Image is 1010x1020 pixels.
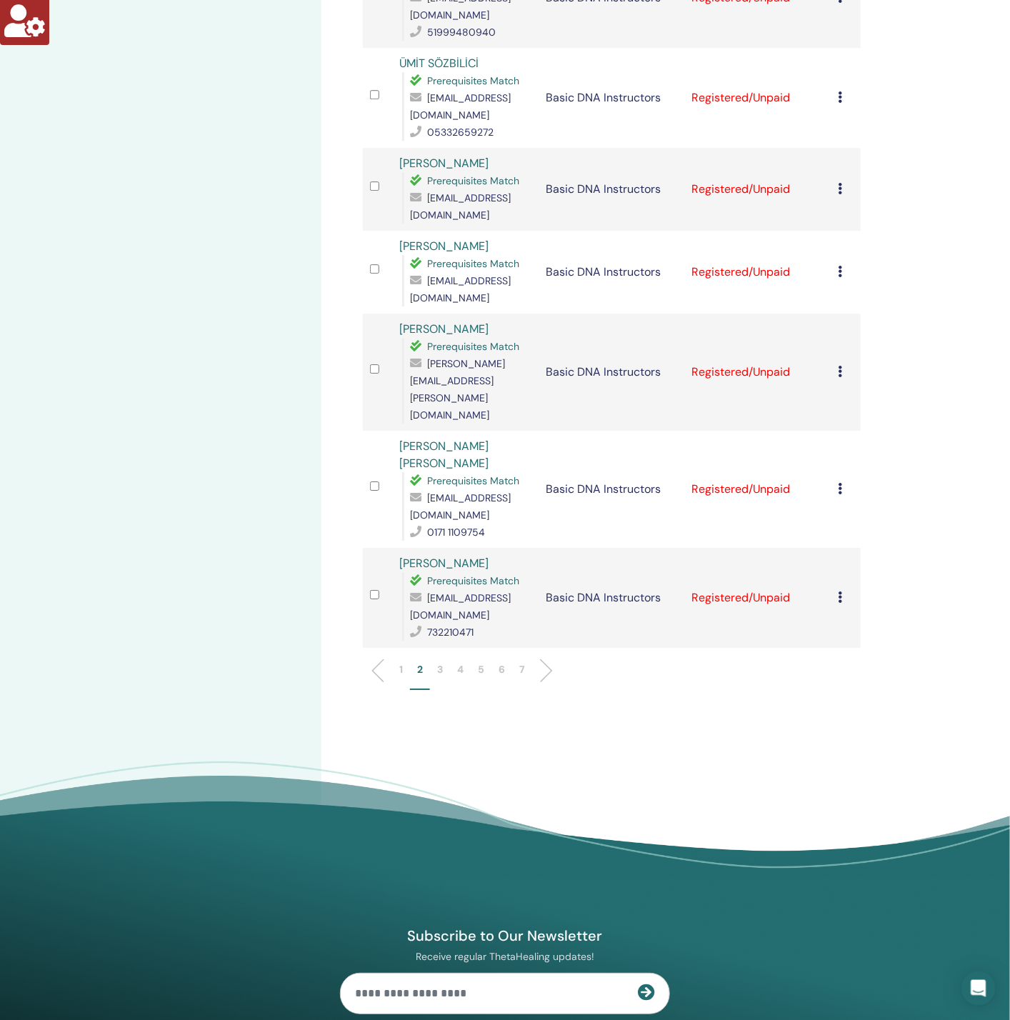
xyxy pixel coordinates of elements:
span: Prerequisites Match [427,340,519,353]
span: Prerequisites Match [427,474,519,487]
a: [PERSON_NAME] [399,556,489,571]
span: Prerequisites Match [427,574,519,587]
span: [EMAIL_ADDRESS][DOMAIN_NAME] [410,274,511,304]
span: 51999480940 [427,26,496,39]
h4: Subscribe to Our Newsletter [340,926,670,945]
span: Prerequisites Match [427,174,519,187]
p: Receive regular ThetaHealing updates! [340,950,670,963]
span: [EMAIL_ADDRESS][DOMAIN_NAME] [410,91,511,121]
td: Basic DNA Instructors [539,148,685,231]
p: 7 [519,662,525,677]
td: Basic DNA Instructors [539,314,685,431]
span: [EMAIL_ADDRESS][DOMAIN_NAME] [410,191,511,221]
a: [PERSON_NAME] [399,239,489,254]
span: 732210471 [427,626,474,639]
td: Basic DNA Instructors [539,231,685,314]
a: ÜMİT SÖZBİLİCİ [399,56,479,71]
td: Basic DNA Instructors [539,548,685,648]
td: Basic DNA Instructors [539,431,685,548]
span: [EMAIL_ADDRESS][DOMAIN_NAME] [410,591,511,621]
span: Prerequisites Match [427,74,519,87]
span: 05332659272 [427,126,494,139]
p: 3 [437,662,443,677]
td: Basic DNA Instructors [539,48,685,148]
p: 1 [399,662,403,677]
a: [PERSON_NAME] [399,156,489,171]
span: [EMAIL_ADDRESS][DOMAIN_NAME] [410,491,511,521]
a: [PERSON_NAME] [PERSON_NAME] [399,439,489,471]
span: 0171 1109754 [427,526,485,539]
span: Prerequisites Match [427,257,519,270]
p: 5 [478,662,484,677]
p: 4 [457,662,464,677]
p: 2 [417,662,423,677]
div: Open Intercom Messenger [961,971,996,1006]
span: [PERSON_NAME][EMAIL_ADDRESS][PERSON_NAME][DOMAIN_NAME] [410,357,505,421]
a: [PERSON_NAME] [399,321,489,336]
p: 6 [499,662,505,677]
